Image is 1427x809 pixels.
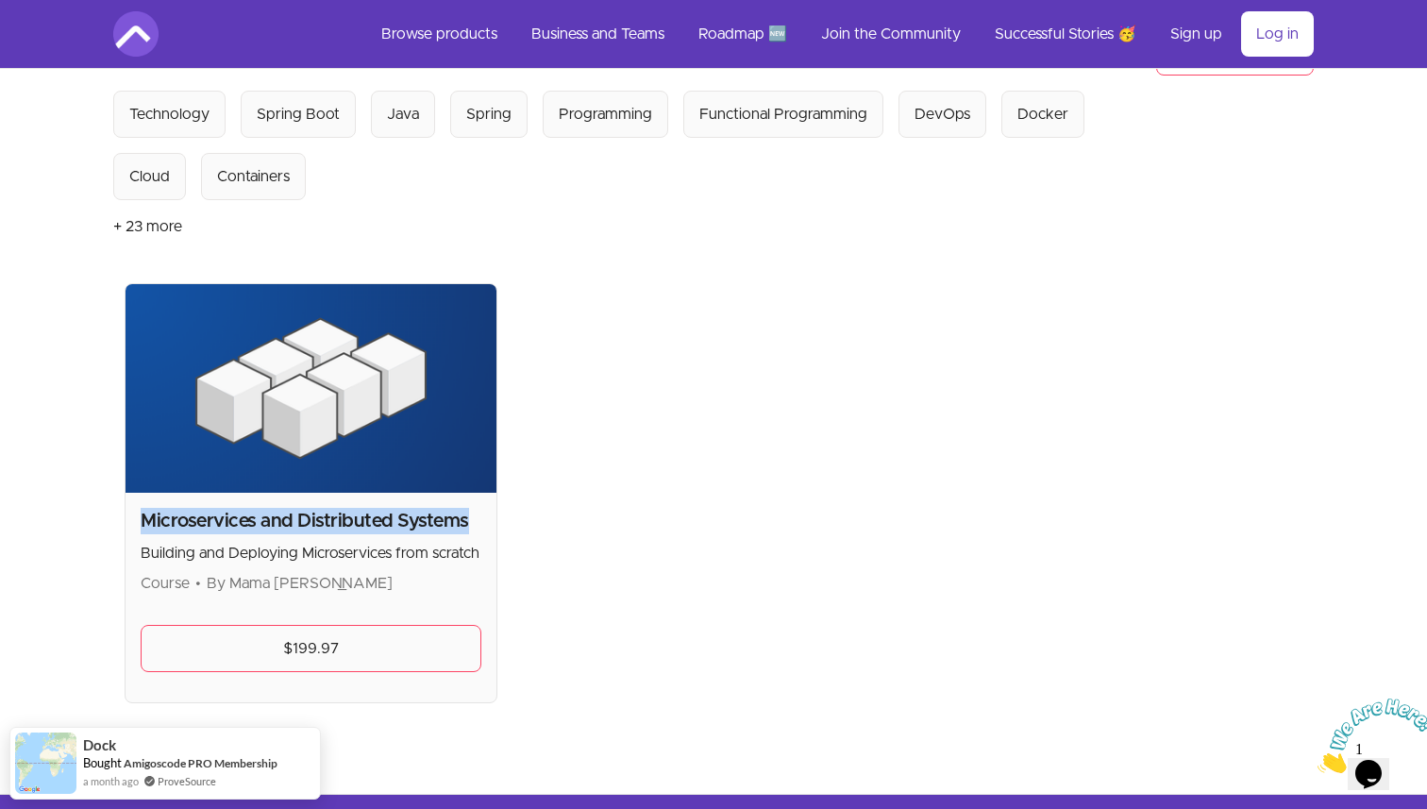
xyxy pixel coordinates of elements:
[516,11,680,57] a: Business and Teams
[8,8,15,24] span: 1
[683,11,802,57] a: Roadmap 🆕
[806,11,976,57] a: Join the Community
[141,625,481,672] a: $199.97
[141,542,481,565] p: Building and Deploying Microservices from scratch
[1017,103,1068,126] div: Docker
[15,733,76,794] img: provesource social proof notification image
[113,11,159,57] img: Amigoscode logo
[1155,11,1237,57] a: Sign up
[83,737,116,753] span: Dock
[113,200,182,253] button: + 23 more
[83,773,139,790] span: a month ago
[1241,11,1314,57] a: Log in
[8,8,125,82] img: Chat attention grabber
[83,755,122,770] span: Bought
[466,103,512,126] div: Spring
[129,165,170,188] div: Cloud
[366,11,1314,57] nav: Main
[257,103,340,126] div: Spring Boot
[141,508,481,534] h2: Microservices and Distributed Systems
[387,103,419,126] div: Java
[217,165,290,188] div: Containers
[141,576,190,591] span: Course
[158,773,216,789] a: ProveSource
[195,576,201,591] span: •
[366,11,512,57] a: Browse products
[207,576,393,591] span: By Mama [PERSON_NAME]
[129,103,210,126] div: Technology
[915,103,970,126] div: DevOps
[124,756,277,770] a: Amigoscode PRO Membership
[1310,691,1427,781] iframe: chat widget
[699,103,867,126] div: Functional Programming
[980,11,1151,57] a: Successful Stories 🥳
[559,103,652,126] div: Programming
[126,284,496,493] img: Product image for Microservices and Distributed Systems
